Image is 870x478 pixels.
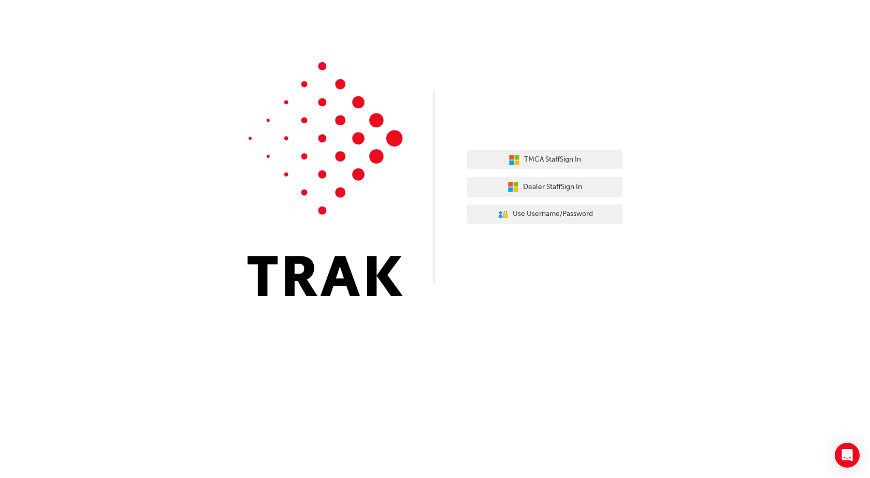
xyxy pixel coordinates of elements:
[248,62,403,296] img: Trak
[467,177,622,197] button: Dealer StaffSign In
[513,208,593,220] span: Use Username/Password
[835,443,860,468] div: Open Intercom Messenger
[523,181,582,193] span: Dealer Staff Sign In
[524,154,581,166] span: TMCA Staff Sign In
[467,150,622,170] button: TMCA StaffSign In
[467,205,622,224] button: Use Username/Password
